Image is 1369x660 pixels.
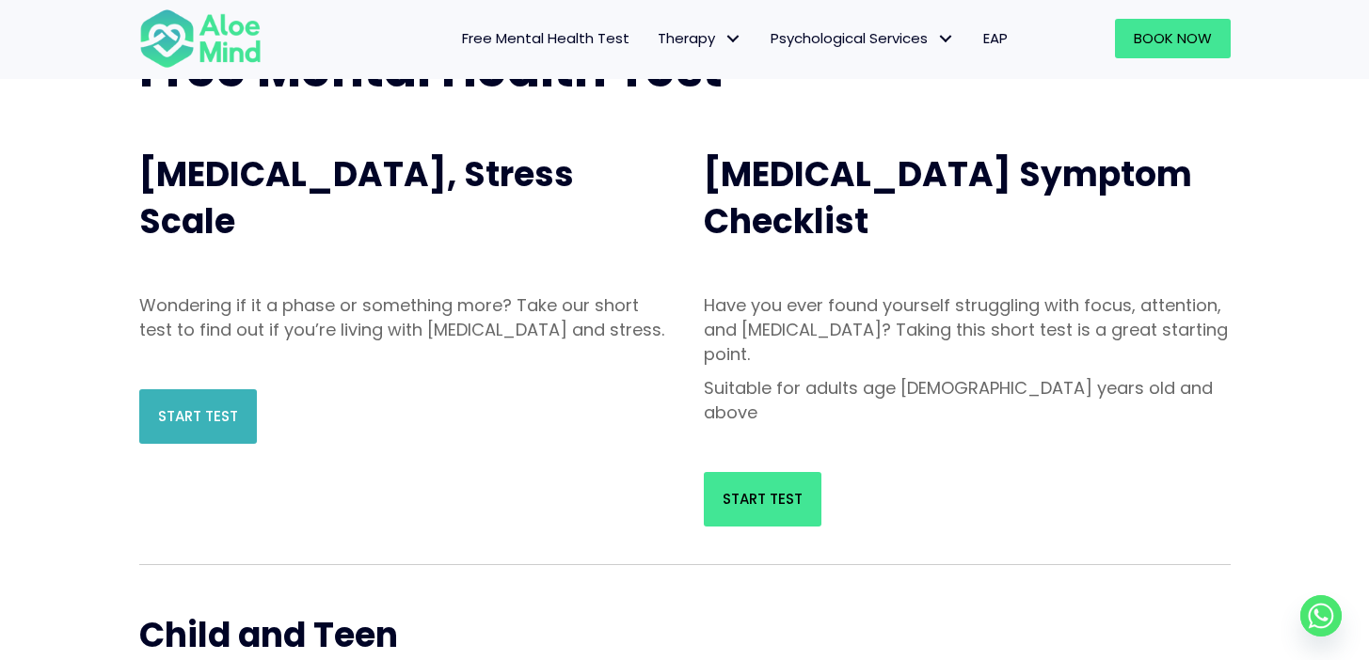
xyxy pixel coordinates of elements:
p: Wondering if it a phase or something more? Take our short test to find out if you’re living with ... [139,293,666,342]
a: Book Now [1115,19,1231,58]
p: Suitable for adults age [DEMOGRAPHIC_DATA] years old and above [704,376,1231,425]
span: Book Now [1134,28,1212,48]
a: TherapyTherapy: submenu [644,19,756,58]
a: Free Mental Health Test [448,19,644,58]
span: [MEDICAL_DATA] Symptom Checklist [704,150,1192,245]
span: Free Mental Health Test [462,28,629,48]
span: EAP [983,28,1008,48]
span: Psychological Services: submenu [932,25,960,53]
p: Have you ever found yourself struggling with focus, attention, and [MEDICAL_DATA]? Taking this sh... [704,293,1231,367]
a: EAP [969,19,1022,58]
span: Start Test [158,406,238,426]
span: Start Test [723,489,803,509]
a: Start Test [139,389,257,444]
a: Start Test [704,472,821,526]
span: Therapy: submenu [720,25,747,53]
a: Whatsapp [1300,595,1342,636]
a: Psychological ServicesPsychological Services: submenu [756,19,969,58]
span: Therapy [658,28,742,48]
span: Psychological Services [771,28,955,48]
nav: Menu [286,19,1022,58]
img: Aloe mind Logo [139,8,262,70]
span: [MEDICAL_DATA], Stress Scale [139,150,574,245]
